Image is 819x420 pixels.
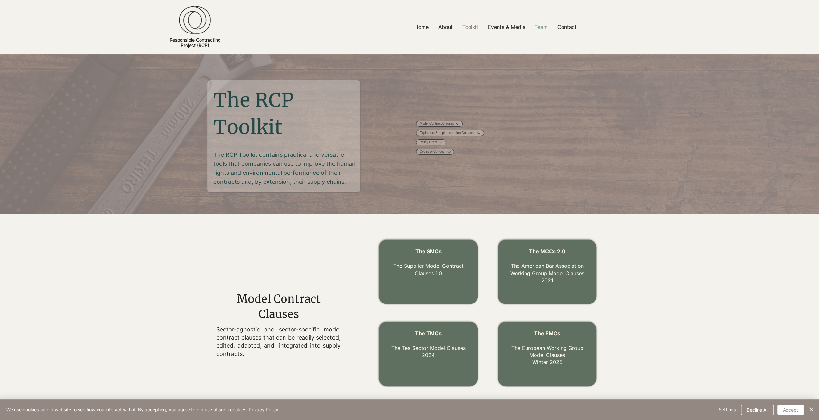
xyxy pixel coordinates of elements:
a: About [433,20,458,34]
span: Settings [719,405,736,415]
a: The TMCs The Tea Sector Model Clauses2024 [391,330,465,358]
a: Toolkit [458,20,483,34]
p: Team [531,20,551,34]
button: Close [807,405,815,415]
a: Contact [553,20,582,34]
a: The MCCs 2.0 The American Bar Association Working Group Model Clauses2021 [510,248,584,284]
p: Home [411,20,432,34]
button: Decline All [741,405,774,415]
a: Codes of Conduct [420,149,445,154]
a: Team [530,20,553,34]
nav: Site [332,20,659,34]
a: The Supplier Model Contract Clauses 1.0 [393,263,463,276]
a: Home [410,20,433,34]
a: The EMCs The European Working Group Model ClausesWinter 2025 [511,330,583,366]
a: Policy Briefs [420,140,437,145]
p: Contact [554,20,580,34]
p: Events & Media [485,20,529,34]
button: Accept [777,405,804,415]
p: The RCP Toolkit contains practical and versatile tools that companies can use to improve the huma... [213,150,356,186]
span: The EMCs [534,330,560,337]
button: More Codes of Conduct pages [447,150,451,154]
p: Sector-agnostic and sector-specific model contract clauses that can be readily selected, edited, ... [216,325,340,358]
a: Explainers & Implementation Guidance [420,131,475,135]
span: The TMCs [415,330,442,337]
a: Events & Media [483,20,530,34]
span: We use cookies on our website to see how you interact with it. By accepting, you agree to our use... [6,407,278,413]
nav: Site [416,120,506,155]
button: More Explainers & Implementation Guidance pages [477,132,480,135]
p: Toolkit [459,20,481,34]
a: Privacy Policy [249,407,278,412]
span: Model Contract Clauses [237,292,321,321]
p: About [435,20,456,34]
img: Close [807,406,815,413]
a: Model Contract Clauses [420,121,454,126]
a: The SMCs [415,248,441,255]
a: Responsible ContractingProject (RCP) [170,37,220,48]
span: The RCP Toolkit [213,88,293,139]
button: More Policy Briefs pages [439,141,442,144]
button: More Model Contract Clauses pages [456,122,459,126]
span: The MCCs 2.0 [529,248,565,255]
